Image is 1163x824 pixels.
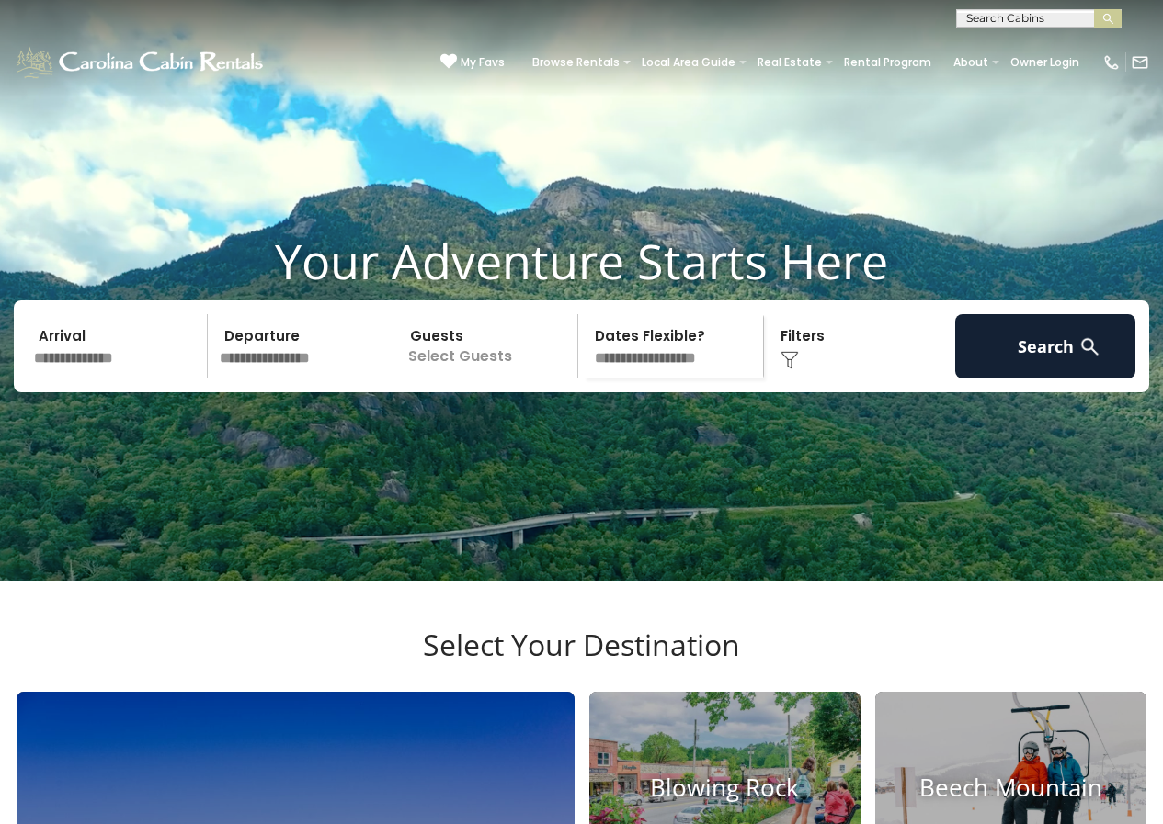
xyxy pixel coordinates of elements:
[1078,335,1101,358] img: search-regular-white.png
[14,627,1149,692] h3: Select Your Destination
[440,53,505,72] a: My Favs
[835,50,941,75] a: Rental Program
[523,50,629,75] a: Browse Rentals
[781,351,799,369] img: filter--v1.png
[633,50,745,75] a: Local Area Guide
[461,54,505,71] span: My Favs
[1102,53,1121,72] img: phone-regular-white.png
[875,773,1146,802] h4: Beech Mountain
[14,44,268,81] img: White-1-1-2.png
[955,314,1135,378] button: Search
[399,314,578,378] p: Select Guests
[589,773,861,802] h4: Blowing Rock
[1001,50,1089,75] a: Owner Login
[1131,53,1149,72] img: mail-regular-white.png
[944,50,998,75] a: About
[748,50,831,75] a: Real Estate
[14,232,1149,289] h1: Your Adventure Starts Here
